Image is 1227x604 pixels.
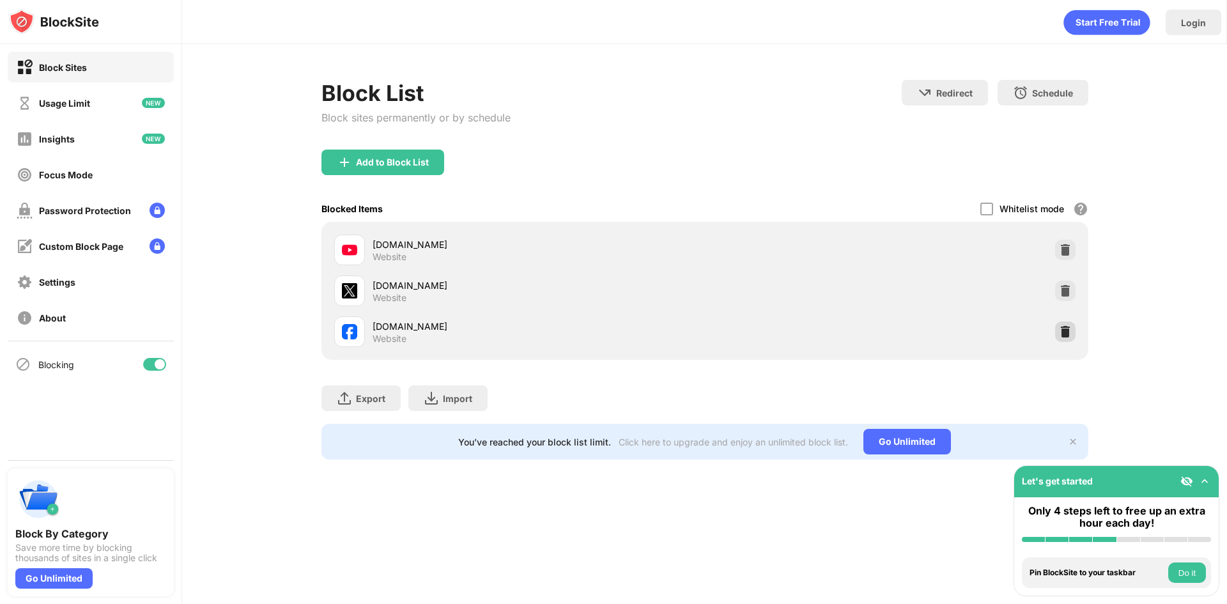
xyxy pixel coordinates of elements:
[39,241,123,252] div: Custom Block Page
[373,279,705,292] div: [DOMAIN_NAME]
[39,313,66,323] div: About
[373,251,406,263] div: Website
[1022,505,1211,529] div: Only 4 steps left to free up an extra hour each day!
[1168,562,1206,583] button: Do it
[17,274,33,290] img: settings-off.svg
[321,203,383,214] div: Blocked Items
[38,359,74,370] div: Blocking
[142,98,165,108] img: new-icon.svg
[321,80,511,106] div: Block List
[17,95,33,111] img: time-usage-off.svg
[15,568,93,589] div: Go Unlimited
[619,437,848,447] div: Click here to upgrade and enjoy an unlimited block list.
[15,527,166,540] div: Block By Category
[342,324,357,339] img: favicons
[999,203,1064,214] div: Whitelist mode
[39,169,93,180] div: Focus Mode
[9,9,99,35] img: logo-blocksite.svg
[1022,476,1093,486] div: Let's get started
[150,203,165,218] img: lock-menu.svg
[1068,437,1078,447] img: x-button.svg
[39,205,131,216] div: Password Protection
[321,111,511,124] div: Block sites permanently or by schedule
[1030,568,1165,577] div: Pin BlockSite to your taskbar
[342,283,357,298] img: favicons
[443,393,472,404] div: Import
[373,292,406,304] div: Website
[17,310,33,326] img: about-off.svg
[936,88,973,98] div: Redirect
[39,134,75,144] div: Insights
[150,238,165,254] img: lock-menu.svg
[142,134,165,144] img: new-icon.svg
[15,543,166,563] div: Save more time by blocking thousands of sites in a single click
[1063,10,1150,35] div: animation
[1198,475,1211,488] img: omni-setup-toggle.svg
[15,357,31,372] img: blocking-icon.svg
[17,238,33,254] img: customize-block-page-off.svg
[17,59,33,75] img: block-on.svg
[342,242,357,258] img: favicons
[863,429,951,454] div: Go Unlimited
[17,131,33,147] img: insights-off.svg
[1032,88,1073,98] div: Schedule
[17,203,33,219] img: password-protection-off.svg
[373,238,705,251] div: [DOMAIN_NAME]
[1180,475,1193,488] img: eye-not-visible.svg
[39,62,87,73] div: Block Sites
[356,157,429,167] div: Add to Block List
[39,98,90,109] div: Usage Limit
[15,476,61,522] img: push-categories.svg
[1181,17,1206,28] div: Login
[458,437,611,447] div: You’ve reached your block list limit.
[39,277,75,288] div: Settings
[356,393,385,404] div: Export
[373,320,705,333] div: [DOMAIN_NAME]
[17,167,33,183] img: focus-off.svg
[373,333,406,345] div: Website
